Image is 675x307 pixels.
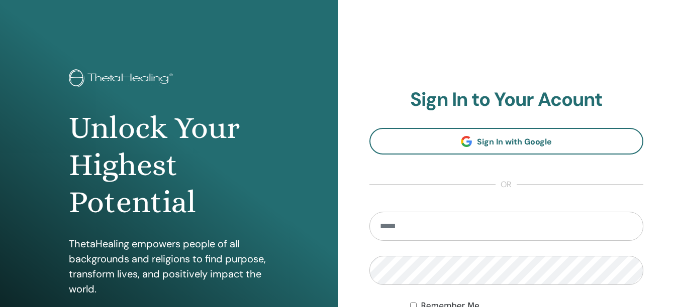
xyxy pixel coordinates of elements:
h2: Sign In to Your Acount [369,88,644,111]
p: ThetaHealing empowers people of all backgrounds and religions to find purpose, transform lives, a... [69,236,269,296]
span: Sign In with Google [477,136,552,147]
h1: Unlock Your Highest Potential [69,109,269,221]
a: Sign In with Google [369,128,644,155]
span: or [496,179,517,191]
